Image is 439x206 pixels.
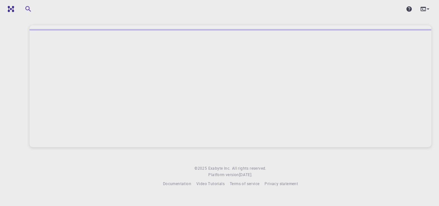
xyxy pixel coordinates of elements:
span: © 2025 [194,165,208,172]
img: logo [5,6,14,12]
a: Terms of service [230,181,259,187]
a: Documentation [163,181,191,187]
a: [DATE]. [239,172,253,178]
span: Video Tutorials [196,181,225,186]
a: Video Tutorials [196,181,225,187]
a: Privacy statement [264,181,298,187]
span: [DATE] . [239,172,253,177]
span: Privacy statement [264,181,298,186]
span: Documentation [163,181,191,186]
span: Platform version [208,172,239,178]
span: Terms of service [230,181,259,186]
span: Exabyte Inc. [208,166,231,171]
a: Exabyte Inc. [208,165,231,172]
span: All rights reserved. [232,165,266,172]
